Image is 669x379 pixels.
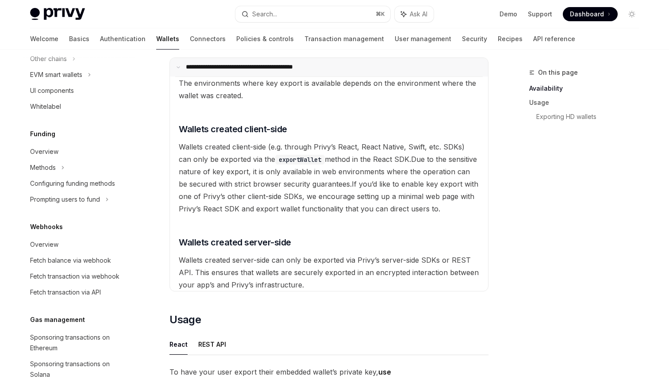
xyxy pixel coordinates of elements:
a: Exporting HD wallets [536,110,646,124]
a: Support [528,10,552,19]
a: Demo [500,10,517,19]
div: Search... [252,9,277,19]
div: Fetch balance via webhook [30,255,111,266]
a: User management [395,28,451,50]
span: The environments where key export is available depends on the environment where the wallet was cr... [179,79,476,100]
a: Transaction management [304,28,384,50]
div: Methods [30,162,56,173]
span: Usage [169,313,201,327]
div: UI components [30,85,74,96]
a: Connectors [190,28,226,50]
a: Sponsoring transactions on Ethereum [23,329,136,356]
span: Wallets created client-side (e.g. through Privy’s React, React Native, Swift, etc. SDKs) can only... [179,142,465,164]
a: Welcome [30,28,58,50]
div: Overview [30,239,58,250]
a: Fetch balance via webhook [23,253,136,268]
div: Sponsoring transactions on Ethereum [30,332,131,353]
span: ⌘ K [376,11,385,18]
span: Wallets created server-side [179,236,291,249]
a: Authentication [100,28,146,50]
a: Overview [23,144,136,160]
code: exportWallet [275,155,325,165]
span: On this page [538,67,578,78]
button: Ask AI [395,6,434,22]
a: Overview [23,237,136,253]
a: API reference [533,28,575,50]
button: REST API [198,334,226,355]
a: Fetch transaction via API [23,284,136,300]
a: Wallets [156,28,179,50]
a: UI components [23,83,136,99]
span: Dashboard [570,10,604,19]
button: Toggle dark mode [625,7,639,21]
a: Usage [529,96,646,110]
span: Wallets created server-side can only be exported via Privy’s server-side SDKs or REST API. This e... [179,256,479,289]
button: Search...⌘K [235,6,390,22]
a: Availability [529,81,646,96]
img: light logo [30,8,85,20]
div: Fetch transaction via webhook [30,271,119,282]
div: Whitelabel [30,101,61,112]
span: Ask AI [410,10,427,19]
h5: Webhooks [30,222,63,232]
button: React [169,334,188,355]
div: Prompting users to fund [30,194,100,205]
h5: Funding [30,129,55,139]
a: Policies & controls [236,28,294,50]
span: Wallets created client-side [179,123,287,135]
a: Basics [69,28,89,50]
a: Dashboard [563,7,618,21]
div: Configuring funding methods [30,178,115,189]
a: Recipes [498,28,523,50]
a: Configuring funding methods [23,176,136,191]
a: Security [462,28,487,50]
span: If you’d like to enable key export with one of Privy’s other client-side SDKs, we encourage setti... [179,180,478,213]
div: Overview [30,146,58,157]
div: Fetch transaction via API [30,287,101,298]
div: EVM smart wallets [30,69,82,80]
a: Fetch transaction via webhook [23,268,136,284]
h5: Gas management [30,314,85,325]
span: Due to the sensitive nature of key export, it is only available in web environments where the ope... [179,155,477,188]
a: Whitelabel [23,99,136,115]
